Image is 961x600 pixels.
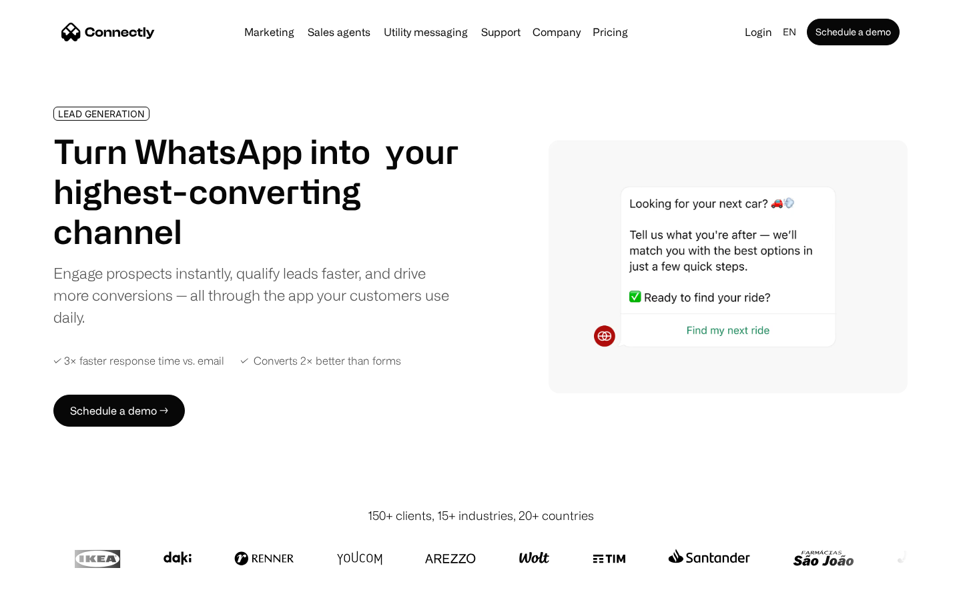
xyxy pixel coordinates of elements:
[53,262,459,328] div: Engage prospects instantly, qualify leads faster, and drive more conversions — all through the ap...
[476,27,526,37] a: Support
[378,27,473,37] a: Utility messaging
[53,395,185,427] a: Schedule a demo →
[302,27,376,37] a: Sales agents
[53,355,224,367] div: ✓ 3× faster response time vs. email
[53,131,459,251] h1: Turn WhatsApp into your highest-converting channel
[533,23,581,41] div: Company
[58,109,145,119] div: LEAD GENERATION
[27,577,80,595] ul: Language list
[783,23,796,41] div: en
[239,27,300,37] a: Marketing
[587,27,633,37] a: Pricing
[240,355,401,367] div: ✓ Converts 2× better than forms
[739,23,777,41] a: Login
[368,507,594,525] div: 150+ clients, 15+ industries, 20+ countries
[13,575,80,595] aside: Language selected: English
[807,19,900,45] a: Schedule a demo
